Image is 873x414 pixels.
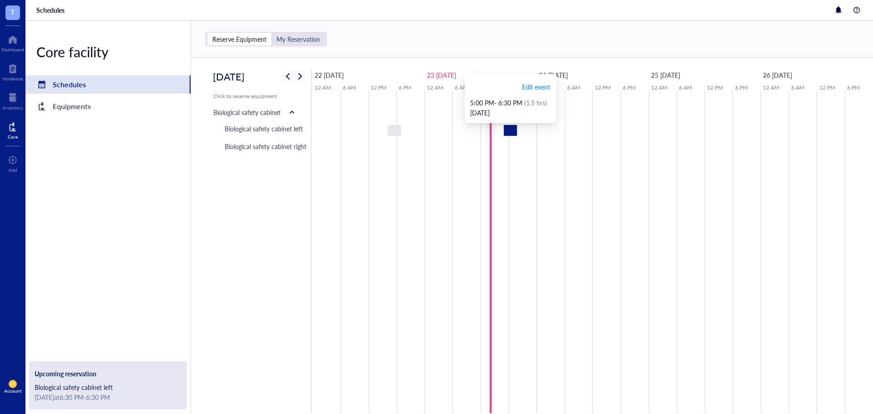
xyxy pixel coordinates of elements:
[341,82,358,94] a: 6 AM
[522,98,547,107] span: (1.5 hrs)
[53,78,86,91] div: Schedules
[271,33,325,45] div: My Reservation
[35,392,181,402] div: [DATE] at 6:30 PM - 6:30 PM
[25,97,191,115] a: Equipments
[36,6,66,14] a: Schedules
[1,32,24,52] a: Dashboard
[817,82,838,94] a: 12 PM
[425,68,458,82] a: September 23, 2025
[3,105,23,110] div: Inventory
[8,120,18,140] a: Core
[522,82,550,92] span: Edit event
[761,82,782,94] a: 12 AM
[761,68,794,82] a: September 26, 2025
[2,76,23,81] div: Notebook
[789,82,807,94] a: 6 AM
[225,124,303,134] div: Biological safety cabinet left
[53,100,91,113] div: Equipments
[312,82,333,94] a: 12 AM
[10,6,15,17] span: T
[225,141,306,151] div: Biological safety cabinet right
[522,80,551,94] button: Edit event
[470,108,551,118] div: [DATE]
[206,32,327,46] div: segmented control
[677,82,694,94] a: 6 AM
[425,82,446,94] a: 12 AM
[276,35,320,43] div: My Reservation
[470,98,551,108] div: 5:00 PM - 6:30 PM
[4,388,22,394] div: Account
[368,82,389,94] a: 12 PM
[845,82,862,94] a: 6 PM
[10,382,15,386] span: JH
[312,68,346,82] a: September 22, 2025
[35,369,181,379] div: Upcoming reservation
[35,382,181,392] div: Biological safety cabinet left
[295,71,306,82] button: Next week
[8,134,18,140] div: Core
[25,75,191,94] a: Schedules
[207,33,271,45] div: Reserve Equipment
[282,71,293,82] button: Previous week
[649,82,670,94] a: 12 AM
[705,82,725,94] a: 12 PM
[592,82,613,94] a: 12 PM
[3,90,23,110] a: Inventory
[649,68,682,82] a: September 25, 2025
[733,82,750,94] a: 6 PM
[212,35,266,43] div: Reserve Equipment
[213,107,281,117] div: Biological safety cabinet
[621,82,638,94] a: 6 PM
[25,43,191,61] div: Core facility
[9,167,17,173] div: Add
[1,47,24,52] div: Dashboard
[396,82,414,94] a: 6 PM
[452,82,470,94] a: 6 AM
[213,92,298,100] div: Click to reserve equipment
[213,69,245,84] h2: [DATE]
[565,82,582,94] a: 6 AM
[2,61,23,81] a: Notebook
